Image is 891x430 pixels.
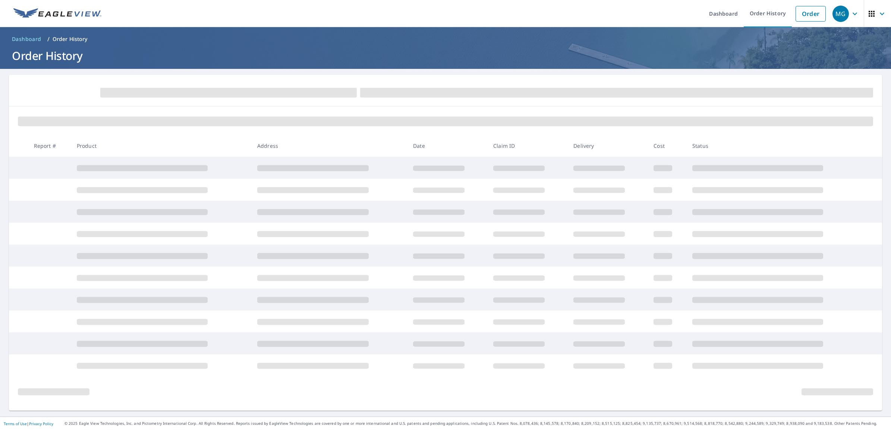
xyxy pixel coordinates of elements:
[9,33,882,45] nav: breadcrumb
[13,8,101,19] img: EV Logo
[407,135,487,157] th: Date
[64,421,887,426] p: © 2025 Eagle View Technologies, Inc. and Pictometry International Corp. All Rights Reserved. Repo...
[9,48,882,63] h1: Order History
[12,35,41,43] span: Dashboard
[487,135,567,157] th: Claim ID
[29,421,53,426] a: Privacy Policy
[567,135,648,157] th: Delivery
[796,6,826,22] a: Order
[686,135,867,157] th: Status
[648,135,686,157] th: Cost
[9,33,44,45] a: Dashboard
[71,135,251,157] th: Product
[47,35,50,44] li: /
[251,135,407,157] th: Address
[832,6,849,22] div: MG
[4,421,27,426] a: Terms of Use
[53,35,88,43] p: Order History
[4,421,53,426] p: |
[28,135,71,157] th: Report #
